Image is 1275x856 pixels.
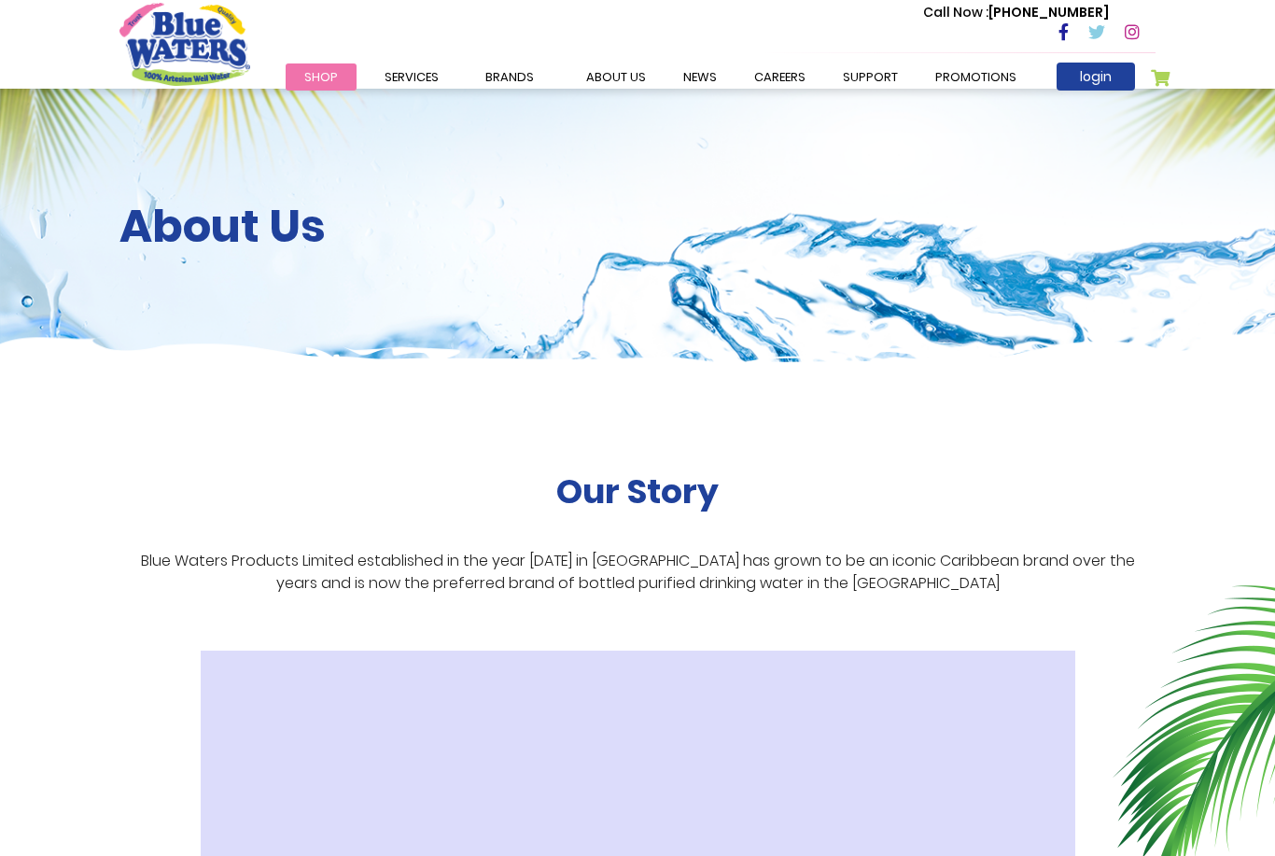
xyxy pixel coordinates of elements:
a: Promotions [917,63,1035,91]
a: store logo [119,3,250,85]
a: careers [736,63,824,91]
span: Brands [485,68,534,86]
a: login [1057,63,1135,91]
a: about us [567,63,665,91]
span: Call Now : [923,3,988,21]
a: News [665,63,736,91]
a: support [824,63,917,91]
h2: Our Story [556,471,719,512]
h2: About Us [119,200,1156,254]
span: Shop [304,68,338,86]
p: [PHONE_NUMBER] [923,3,1109,22]
span: Services [385,68,439,86]
p: Blue Waters Products Limited established in the year [DATE] in [GEOGRAPHIC_DATA] has grown to be ... [119,550,1156,595]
